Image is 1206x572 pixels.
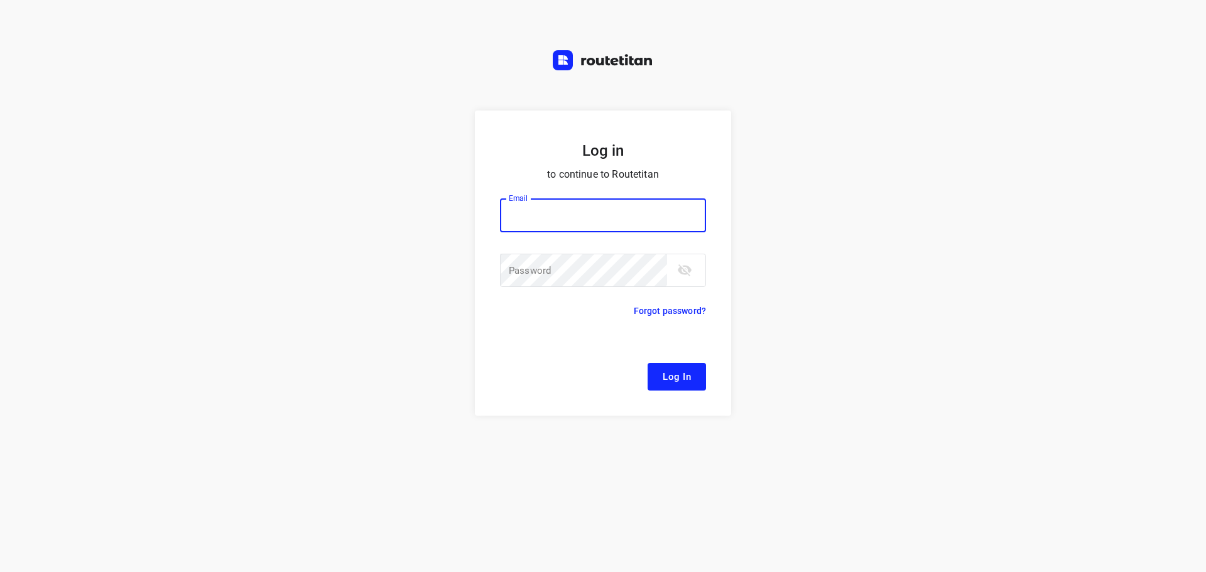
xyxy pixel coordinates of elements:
button: toggle password visibility [672,257,697,283]
button: Log In [648,363,706,391]
p: Forgot password? [634,303,706,318]
img: Routetitan [553,50,653,70]
h5: Log in [500,141,706,161]
p: to continue to Routetitan [500,166,706,183]
span: Log In [663,369,691,385]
